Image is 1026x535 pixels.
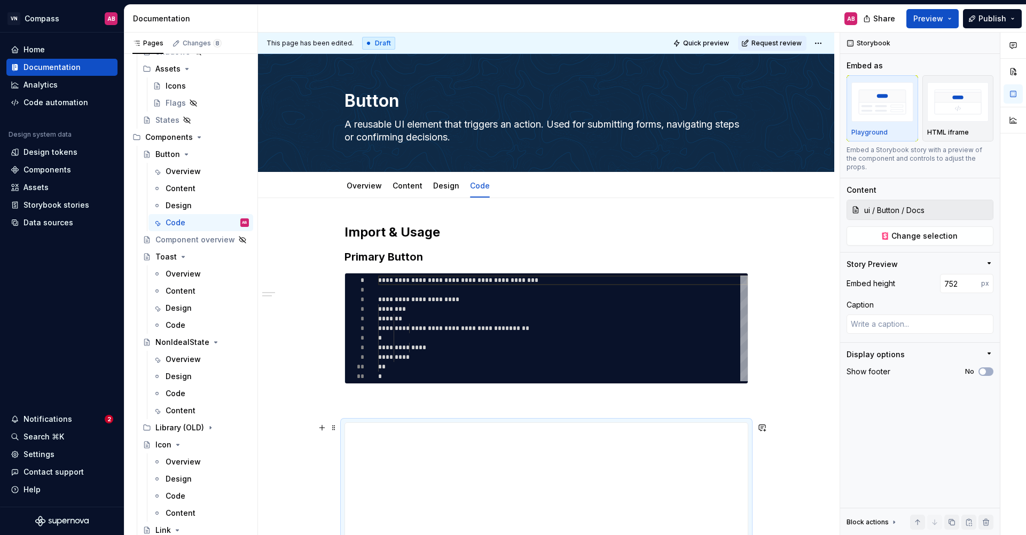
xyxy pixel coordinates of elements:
[847,146,993,171] div: Embed a Storybook story with a preview of the component and controls to adjust the props.
[138,436,253,453] a: Icon
[851,82,913,121] img: placeholder
[24,217,73,228] div: Data sources
[6,144,118,161] a: Design tokens
[148,453,253,470] a: Overview
[6,179,118,196] a: Assets
[927,128,969,137] p: HTML iframe
[940,274,981,293] input: Auto
[24,467,84,477] div: Contact support
[138,60,253,77] div: Assets
[183,39,222,48] div: Changes
[347,181,382,190] a: Overview
[6,481,118,498] button: Help
[148,317,253,334] a: Code
[138,419,253,436] div: Library (OLD)
[24,97,88,108] div: Code automation
[148,214,253,231] a: CodeAB
[166,217,185,228] div: Code
[148,77,253,95] a: Icons
[148,265,253,282] a: Overview
[145,132,193,143] div: Components
[148,351,253,368] a: Overview
[6,94,118,111] a: Code automation
[847,75,918,141] button: placeholderPlayground
[344,224,748,241] h2: Import & Usage
[429,174,464,196] div: Design
[166,269,201,279] div: Overview
[965,367,974,376] label: No
[166,491,185,501] div: Code
[847,259,993,270] button: Story Preview
[9,130,72,139] div: Design system data
[24,147,77,158] div: Design tokens
[891,231,958,241] span: Change selection
[24,182,49,193] div: Assets
[847,349,993,360] button: Display options
[132,39,163,48] div: Pages
[344,249,748,264] h3: Primary Button
[155,149,180,160] div: Button
[148,95,253,112] a: Flags
[6,428,118,445] button: Search ⌘K
[148,470,253,487] a: Design
[24,164,71,175] div: Components
[148,402,253,419] a: Content
[148,282,253,300] a: Content
[138,146,253,163] a: Button
[847,226,993,246] button: Change selection
[922,75,994,141] button: placeholderHTML iframe
[166,303,192,313] div: Design
[155,422,204,433] div: Library (OLD)
[851,128,888,137] p: Playground
[6,446,118,463] a: Settings
[24,200,89,210] div: Storybook stories
[751,39,802,48] span: Request review
[155,64,181,74] div: Assets
[683,39,729,48] span: Quick preview
[138,231,253,248] a: Component overview
[6,196,118,214] a: Storybook stories
[24,431,64,442] div: Search ⌘K
[166,405,195,416] div: Content
[166,166,201,177] div: Overview
[138,334,253,351] a: NonIdealState
[35,516,89,526] svg: Supernova Logo
[981,279,989,288] p: px
[242,217,247,228] div: AB
[963,9,1022,28] button: Publish
[388,174,427,196] div: Content
[847,518,889,526] div: Block actions
[148,487,253,505] a: Code
[166,81,186,91] div: Icons
[470,181,490,190] a: Code
[148,368,253,385] a: Design
[105,415,113,423] span: 2
[24,80,58,90] div: Analytics
[24,44,45,55] div: Home
[342,88,746,114] textarea: Button
[148,197,253,214] a: Design
[913,13,943,24] span: Preview
[148,505,253,522] a: Content
[24,484,41,495] div: Help
[847,185,876,195] div: Content
[155,115,179,125] div: States
[847,14,855,23] div: AB
[978,13,1006,24] span: Publish
[24,449,54,460] div: Settings
[393,181,422,190] a: Content
[24,414,72,424] div: Notifications
[2,7,122,30] button: VNCompassAB
[342,116,746,146] textarea: A reusable UI element that triggers an action. Used for submitting forms, navigating steps or con...
[25,13,59,24] div: Compass
[847,60,883,71] div: Embed as
[166,508,195,518] div: Content
[133,13,253,24] div: Documentation
[128,129,253,146] div: Components
[155,439,171,450] div: Icon
[847,366,890,377] div: Show footer
[342,174,386,196] div: Overview
[166,457,201,467] div: Overview
[166,200,192,211] div: Design
[166,474,192,484] div: Design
